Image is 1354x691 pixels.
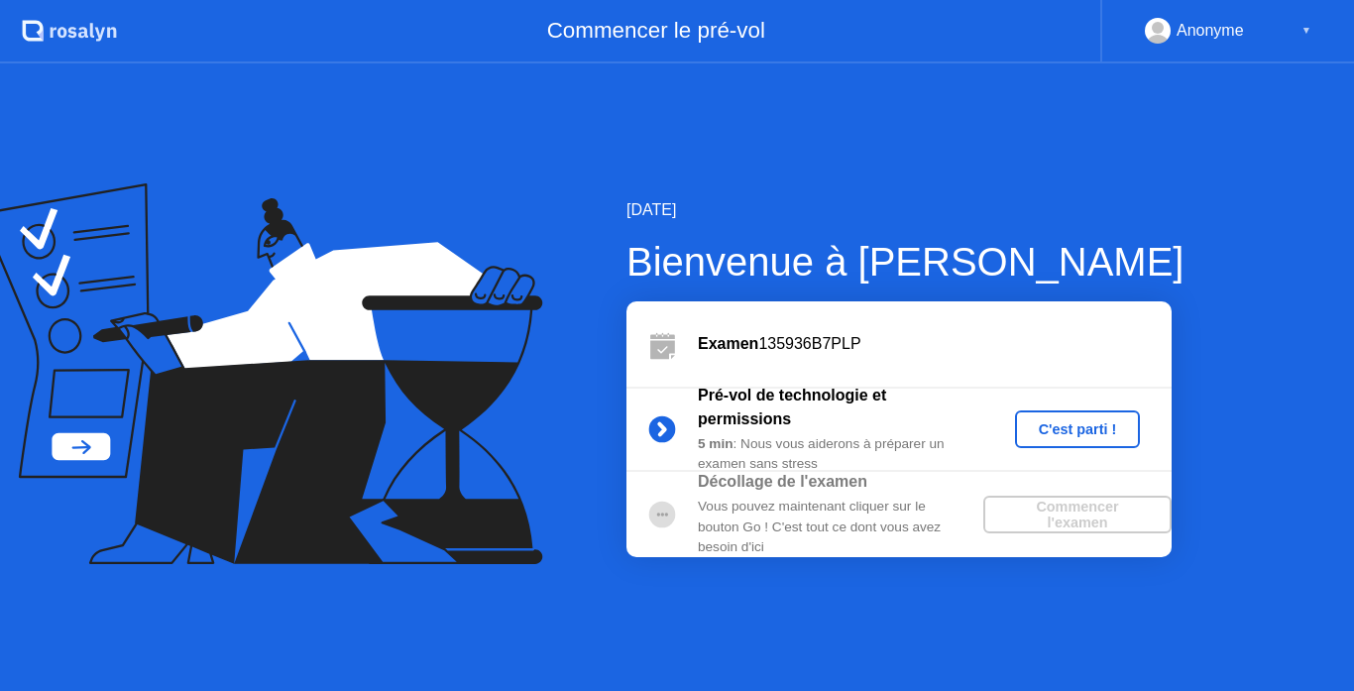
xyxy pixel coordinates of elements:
[698,434,983,475] div: : Nous vous aiderons à préparer un examen sans stress
[991,499,1164,530] div: Commencer l'examen
[1301,18,1311,44] div: ▼
[1023,421,1133,437] div: C'est parti !
[698,387,886,427] b: Pré-vol de technologie et permissions
[1015,410,1141,448] button: C'est parti !
[698,473,867,490] b: Décollage de l'examen
[698,335,758,352] b: Examen
[983,496,1172,533] button: Commencer l'examen
[698,497,983,557] div: Vous pouvez maintenant cliquer sur le bouton Go ! C'est tout ce dont vous avez besoin d'ici
[698,436,733,451] b: 5 min
[626,198,1184,222] div: [DATE]
[1177,18,1244,44] div: Anonyme
[698,332,1172,356] div: 135936B7PLP
[626,232,1184,291] div: Bienvenue à [PERSON_NAME]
